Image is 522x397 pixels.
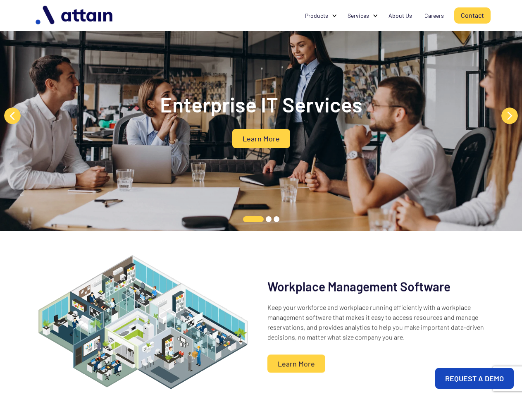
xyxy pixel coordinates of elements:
[267,354,325,373] a: Learn More
[454,7,491,24] a: Contact
[267,278,450,294] h2: Workplace Management Software
[267,302,491,342] p: Keep your workforce and workplace running efficiently with a workplace management software that m...
[348,12,369,20] div: Services
[266,216,272,222] button: 2 of 3
[341,8,382,24] div: Services
[243,216,264,222] button: 1 of 3
[305,12,328,20] div: Products
[424,12,444,20] div: Careers
[4,108,21,124] button: Previous
[274,216,279,222] button: 3 of 3
[418,8,450,24] a: Careers
[31,2,118,29] img: logo
[435,368,514,389] a: REQUEST A DEMO
[299,8,341,24] div: Products
[382,8,418,24] a: About Us
[389,12,412,20] div: About Us
[96,92,427,117] h2: Enterprise IT Services
[501,108,518,124] button: Next
[232,129,290,148] a: Learn More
